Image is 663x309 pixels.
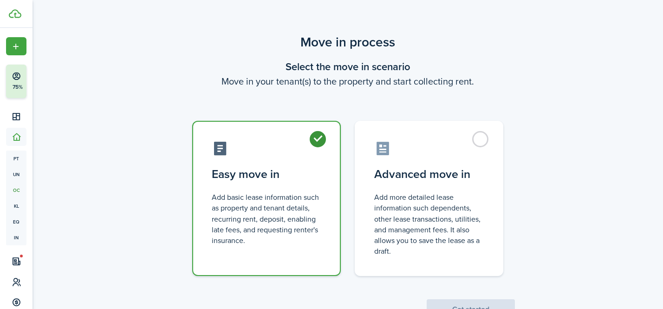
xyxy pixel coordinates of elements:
control-radio-card-title: Easy move in [212,166,321,183]
button: Open menu [6,37,26,55]
wizard-step-header-title: Select the move in scenario [181,59,515,74]
control-radio-card-title: Advanced move in [374,166,484,183]
wizard-step-header-description: Move in your tenant(s) to the property and start collecting rent. [181,74,515,88]
a: pt [6,151,26,166]
a: eq [6,214,26,230]
a: in [6,230,26,245]
scenario-title: Move in process [181,33,515,52]
a: un [6,166,26,182]
control-radio-card-description: Add more detailed lease information such dependents, other lease transactions, utilities, and man... [374,192,484,256]
img: TenantCloud [9,9,21,18]
control-radio-card-description: Add basic lease information such as property and tenant details, recurring rent, deposit, enablin... [212,192,321,246]
button: 75% [6,65,83,98]
p: 75% [12,83,23,91]
a: oc [6,182,26,198]
a: kl [6,198,26,214]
